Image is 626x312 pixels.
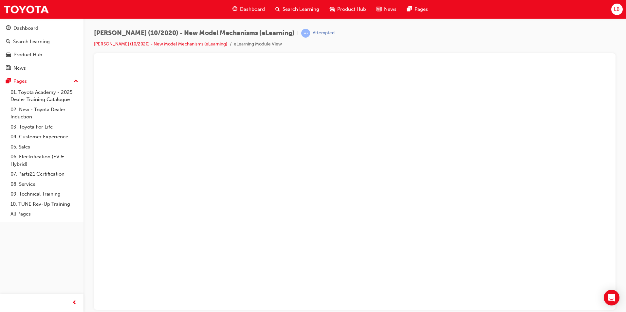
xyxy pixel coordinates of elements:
[330,5,335,13] span: car-icon
[8,169,81,179] a: 07. Parts21 Certification
[8,189,81,199] a: 09. Technical Training
[6,65,11,71] span: news-icon
[8,122,81,132] a: 03. Toyota For Life
[614,6,620,13] span: LB
[227,3,270,16] a: guage-iconDashboard
[283,6,319,13] span: Search Learning
[74,77,78,86] span: up-icon
[8,132,81,142] a: 04. Customer Experience
[6,39,10,45] span: search-icon
[3,2,49,17] img: Trak
[8,199,81,209] a: 10. TUNE Rev-Up Training
[3,62,81,74] a: News
[13,64,26,72] div: News
[6,52,11,58] span: car-icon
[407,5,412,13] span: pages-icon
[337,6,366,13] span: Product Hub
[6,26,11,31] span: guage-icon
[3,75,81,87] button: Pages
[8,152,81,169] a: 06. Electrification (EV & Hybrid)
[8,87,81,105] a: 01. Toyota Academy - 2025 Dealer Training Catalogue
[270,3,324,16] a: search-iconSearch Learning
[275,5,280,13] span: search-icon
[240,6,265,13] span: Dashboard
[13,25,38,32] div: Dashboard
[414,6,428,13] span: Pages
[3,22,81,34] a: Dashboard
[384,6,396,13] span: News
[604,290,619,305] div: Open Intercom Messenger
[94,29,295,37] span: [PERSON_NAME] (10/2020) - New Model Mechanisms (eLearning)
[232,5,237,13] span: guage-icon
[324,3,371,16] a: car-iconProduct Hub
[72,299,77,307] span: prev-icon
[8,179,81,189] a: 08. Service
[313,30,335,36] div: Attempted
[371,3,402,16] a: news-iconNews
[8,105,81,122] a: 02. New - Toyota Dealer Induction
[6,78,11,84] span: pages-icon
[8,142,81,152] a: 05. Sales
[3,21,81,75] button: DashboardSearch LearningProduct HubNews
[611,4,623,15] button: LB
[94,41,227,47] a: [PERSON_NAME] (10/2020) - New Model Mechanisms (eLearning)
[301,29,310,38] span: learningRecordVerb_ATTEMPT-icon
[8,209,81,219] a: All Pages
[3,36,81,48] a: Search Learning
[297,29,299,37] span: |
[377,5,381,13] span: news-icon
[13,78,27,85] div: Pages
[402,3,433,16] a: pages-iconPages
[13,38,50,45] div: Search Learning
[234,41,282,48] li: eLearning Module View
[13,51,42,59] div: Product Hub
[3,49,81,61] a: Product Hub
